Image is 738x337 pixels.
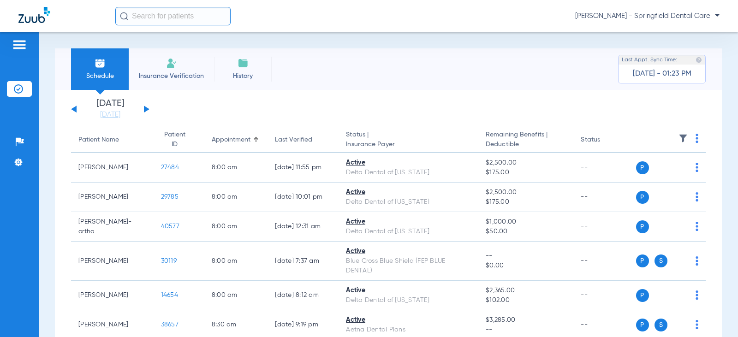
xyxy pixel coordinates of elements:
span: $102.00 [486,296,566,305]
span: [PERSON_NAME] - Springfield Dental Care [575,12,720,21]
div: Delta Dental of [US_STATE] [346,197,471,207]
th: Status | [339,127,478,153]
span: 30119 [161,258,177,264]
img: group-dot-blue.svg [696,256,698,266]
td: -- [573,242,636,281]
span: $2,500.00 [486,158,566,168]
span: Last Appt. Sync Time: [622,55,677,65]
div: Patient ID [161,130,189,149]
span: $2,500.00 [486,188,566,197]
span: Insurance Payer [346,140,471,149]
td: [DATE] 10:01 PM [268,183,339,212]
td: -- [573,183,636,212]
span: P [636,254,649,267]
span: Insurance Verification [136,71,207,81]
span: -- [486,325,566,335]
div: Patient Name [78,135,119,145]
span: [DATE] - 01:23 PM [633,69,691,78]
span: Schedule [78,71,122,81]
span: P [636,319,649,331]
div: Patient Name [78,135,146,145]
span: $175.00 [486,168,566,177]
span: $2,365.00 [486,286,566,296]
span: $0.00 [486,261,566,271]
div: Delta Dental of [US_STATE] [346,168,471,177]
span: P [636,289,649,302]
span: S [655,254,667,267]
img: group-dot-blue.svg [696,290,698,300]
span: $175.00 [486,197,566,207]
span: 29785 [161,194,179,200]
span: 38657 [161,321,179,328]
img: Schedule [95,58,106,69]
td: 8:00 AM [204,153,268,183]
div: Last Verified [275,135,331,145]
th: Remaining Benefits | [478,127,573,153]
td: [DATE] 12:31 AM [268,212,339,242]
span: History [221,71,265,81]
td: [PERSON_NAME] [71,281,154,310]
td: 8:00 AM [204,212,268,242]
span: $1,000.00 [486,217,566,227]
img: Manual Insurance Verification [166,58,177,69]
div: Patient ID [161,130,197,149]
td: [PERSON_NAME] [71,153,154,183]
img: last sync help info [696,57,702,63]
td: [PERSON_NAME]-ortho [71,212,154,242]
div: Delta Dental of [US_STATE] [346,227,471,236]
img: filter.svg [678,134,688,143]
span: S [655,319,667,331]
li: [DATE] [83,99,138,119]
span: 14654 [161,292,178,298]
td: 8:00 AM [204,183,268,212]
span: 27484 [161,164,179,171]
img: hamburger-icon [12,39,27,50]
span: 40577 [161,223,179,230]
td: [DATE] 11:55 PM [268,153,339,183]
img: Search Icon [120,12,128,20]
div: Active [346,247,471,256]
img: group-dot-blue.svg [696,134,698,143]
td: 8:00 AM [204,281,268,310]
span: P [636,220,649,233]
div: Active [346,158,471,168]
td: -- [573,212,636,242]
div: Appointment [212,135,250,145]
td: [PERSON_NAME] [71,242,154,281]
td: -- [573,281,636,310]
td: [PERSON_NAME] [71,183,154,212]
td: -- [573,153,636,183]
div: Last Verified [275,135,312,145]
img: group-dot-blue.svg [696,163,698,172]
td: 8:00 AM [204,242,268,281]
img: Zuub Logo [18,7,50,23]
th: Status [573,127,636,153]
div: Aetna Dental Plans [346,325,471,335]
span: $50.00 [486,227,566,236]
div: Active [346,188,471,197]
div: Delta Dental of [US_STATE] [346,296,471,305]
span: Deductible [486,140,566,149]
div: Active [346,217,471,227]
span: $3,285.00 [486,315,566,325]
td: [DATE] 7:37 AM [268,242,339,281]
div: Blue Cross Blue Shield (FEP BLUE DENTAL) [346,256,471,276]
div: Active [346,286,471,296]
span: -- [486,251,566,261]
input: Search for patients [115,7,231,25]
span: P [636,191,649,204]
a: [DATE] [83,110,138,119]
div: Appointment [212,135,261,145]
img: group-dot-blue.svg [696,192,698,201]
td: [DATE] 8:12 AM [268,281,339,310]
img: group-dot-blue.svg [696,222,698,231]
img: History [238,58,249,69]
img: group-dot-blue.svg [696,320,698,329]
div: Active [346,315,471,325]
span: P [636,161,649,174]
